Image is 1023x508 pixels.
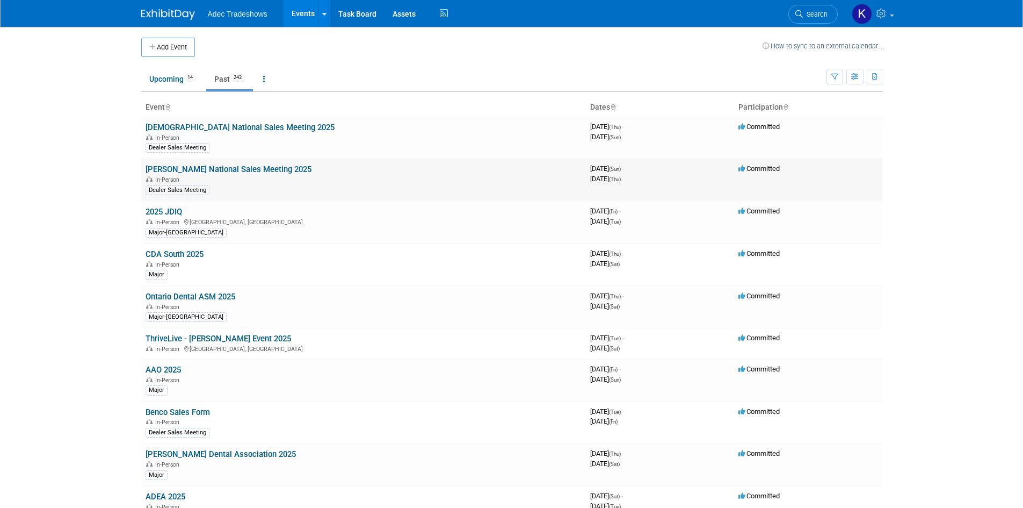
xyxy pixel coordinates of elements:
[590,460,620,468] span: [DATE]
[146,449,296,459] a: [PERSON_NAME] Dental Association 2025
[609,346,620,352] span: (Sat)
[590,292,624,300] span: [DATE]
[590,449,624,457] span: [DATE]
[155,377,183,384] span: In-Person
[738,164,780,173] span: Committed
[146,207,182,217] a: 2025 JDIQ
[763,42,882,50] a: How to sync to an external calendar...
[609,294,621,299] span: (Thu)
[155,304,183,311] span: In-Person
[146,185,209,195] div: Dealer Sales Meeting
[738,207,780,215] span: Committed
[586,98,734,117] th: Dates
[609,124,621,130] span: (Thu)
[590,123,624,131] span: [DATE]
[165,103,170,111] a: Sort by Event Name
[738,492,780,500] span: Committed
[155,261,183,268] span: In-Person
[141,98,586,117] th: Event
[155,219,183,226] span: In-Person
[622,407,624,416] span: -
[590,249,624,257] span: [DATE]
[590,175,621,183] span: [DATE]
[738,449,780,457] span: Committed
[609,335,621,341] span: (Tue)
[146,461,153,467] img: In-Person Event
[738,123,780,131] span: Committed
[609,219,621,225] span: (Tue)
[141,69,204,89] a: Upcoming14
[590,492,623,500] span: [DATE]
[146,217,582,226] div: [GEOGRAPHIC_DATA], [GEOGRAPHIC_DATA]
[619,207,621,215] span: -
[609,176,621,182] span: (Thu)
[609,367,618,373] span: (Fri)
[609,251,621,257] span: (Thu)
[788,5,838,24] a: Search
[738,292,780,300] span: Committed
[146,270,168,280] div: Major
[590,260,620,268] span: [DATE]
[609,261,620,267] span: (Sat)
[590,302,620,310] span: [DATE]
[146,261,153,267] img: In-Person Event
[146,176,153,182] img: In-Person Event
[734,98,882,117] th: Participation
[141,9,195,20] img: ExhibitDay
[146,164,311,174] a: [PERSON_NAME] National Sales Meeting 2025
[146,346,153,351] img: In-Person Event
[738,365,780,373] span: Committed
[146,219,153,224] img: In-Person Event
[590,365,621,373] span: [DATE]
[590,375,621,383] span: [DATE]
[184,74,196,82] span: 14
[146,492,185,502] a: ADEA 2025
[609,304,620,310] span: (Sat)
[803,10,828,18] span: Search
[146,385,168,395] div: Major
[146,304,153,309] img: In-Person Event
[146,365,181,375] a: AAO 2025
[783,103,788,111] a: Sort by Participation Type
[155,346,183,353] span: In-Person
[146,312,227,322] div: Major-[GEOGRAPHIC_DATA]
[738,249,780,257] span: Committed
[852,4,872,24] img: Kelsey Beilstein
[146,249,204,259] a: CDA South 2025
[146,334,291,344] a: ThriveLive - [PERSON_NAME] Event 2025
[146,134,153,140] img: In-Person Event
[590,344,620,352] span: [DATE]
[206,69,253,89] a: Past243
[146,344,582,353] div: [GEOGRAPHIC_DATA], [GEOGRAPHIC_DATA]
[146,470,168,480] div: Major
[621,492,623,500] span: -
[155,419,183,426] span: In-Person
[208,10,267,18] span: Adec Tradeshows
[146,419,153,424] img: In-Person Event
[146,377,153,382] img: In-Person Event
[622,292,624,300] span: -
[590,407,624,416] span: [DATE]
[609,419,618,425] span: (Fri)
[609,451,621,457] span: (Thu)
[146,123,335,132] a: [DEMOGRAPHIC_DATA] National Sales Meeting 2025
[619,365,621,373] span: -
[609,209,618,214] span: (Fri)
[155,134,183,141] span: In-Person
[590,164,624,173] span: [DATE]
[146,228,227,238] div: Major-[GEOGRAPHIC_DATA]
[146,407,210,417] a: Benco Sales Form
[155,176,183,183] span: In-Person
[590,417,618,425] span: [DATE]
[609,166,621,172] span: (Sun)
[622,123,624,131] span: -
[738,407,780,416] span: Committed
[609,377,621,383] span: (Sun)
[609,461,620,467] span: (Sat)
[622,249,624,257] span: -
[622,164,624,173] span: -
[146,143,209,153] div: Dealer Sales Meeting
[146,292,235,302] a: Ontario Dental ASM 2025
[590,334,624,342] span: [DATE]
[610,103,615,111] a: Sort by Start Date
